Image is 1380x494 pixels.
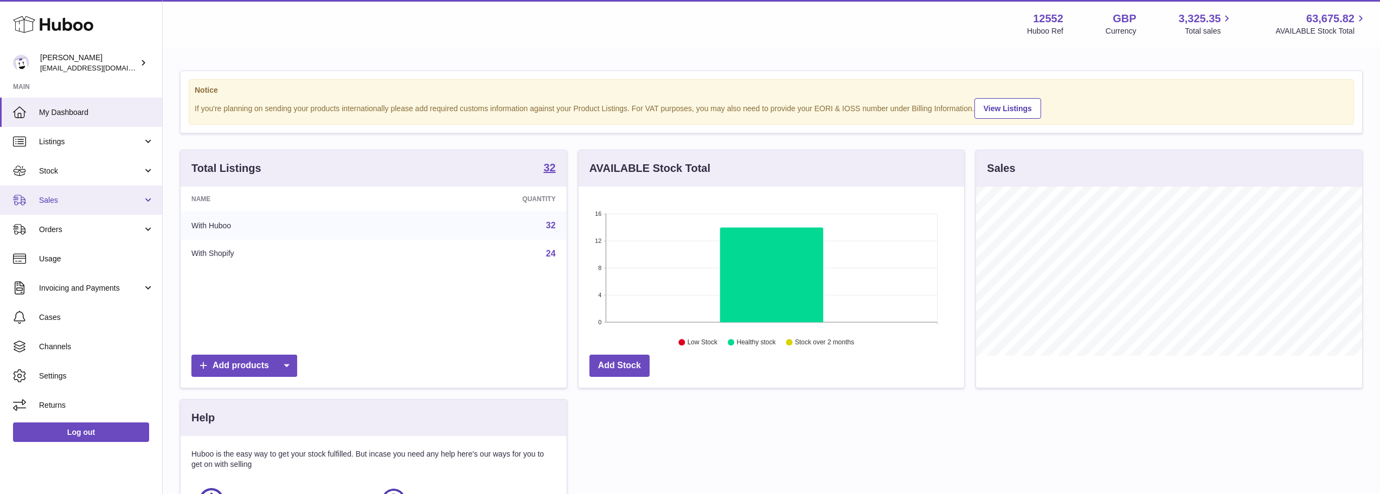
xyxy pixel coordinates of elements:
span: Sales [39,195,143,206]
strong: 12552 [1033,11,1063,26]
span: Orders [39,224,143,235]
span: Usage [39,254,154,264]
div: Currency [1106,26,1137,36]
span: 63,675.82 [1306,11,1355,26]
text: 8 [598,265,601,271]
a: 63,675.82 AVAILABLE Stock Total [1275,11,1367,36]
text: 4 [598,292,601,298]
a: 32 [546,221,556,230]
span: 3,325.35 [1179,11,1221,26]
a: Add products [191,355,297,377]
div: [PERSON_NAME] [40,53,138,73]
a: 24 [546,249,556,258]
text: Stock over 2 months [795,339,854,347]
span: AVAILABLE Stock Total [1275,26,1367,36]
img: lstamp@selfcare.net.au [13,55,29,71]
strong: 32 [543,162,555,173]
span: [EMAIL_ADDRESS][DOMAIN_NAME] [40,63,159,72]
div: If you're planning on sending your products internationally please add required customs informati... [195,97,1348,119]
text: Healthy stock [736,339,776,347]
h3: Help [191,410,215,425]
th: Name [181,187,389,211]
span: Total sales [1185,26,1233,36]
span: Listings [39,137,143,147]
p: Huboo is the easy way to get your stock fulfilled. But incase you need any help here's our ways f... [191,449,556,470]
div: Huboo Ref [1027,26,1063,36]
span: Invoicing and Payments [39,283,143,293]
h3: Total Listings [191,161,261,176]
th: Quantity [389,187,567,211]
text: Low Stock [688,339,718,347]
h3: Sales [987,161,1015,176]
a: Log out [13,422,149,442]
strong: GBP [1113,11,1136,26]
span: Stock [39,166,143,176]
a: View Listings [974,98,1041,119]
span: Channels [39,342,154,352]
td: With Shopify [181,240,389,268]
a: 3,325.35 Total sales [1179,11,1234,36]
a: 32 [543,162,555,175]
text: 0 [598,319,601,325]
a: Add Stock [589,355,650,377]
span: Cases [39,312,154,323]
td: With Huboo [181,211,389,240]
h3: AVAILABLE Stock Total [589,161,710,176]
span: Settings [39,371,154,381]
span: Returns [39,400,154,410]
strong: Notice [195,85,1348,95]
text: 16 [595,210,601,217]
span: My Dashboard [39,107,154,118]
text: 12 [595,238,601,244]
